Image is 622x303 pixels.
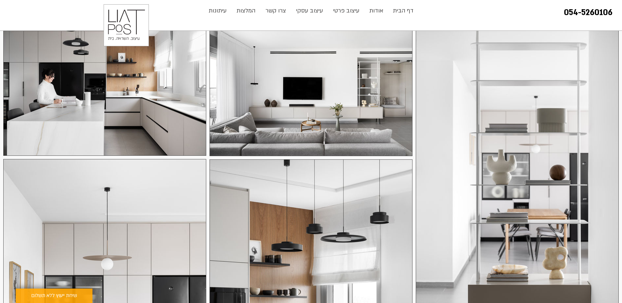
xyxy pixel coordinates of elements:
[16,289,92,303] a: שיחת ייעוץ ללא תשלום
[204,4,231,17] a: עיתונות
[390,4,417,17] p: דף הבית
[233,4,259,17] p: המלצות
[330,4,363,17] p: עיצוב פרטי
[261,4,291,17] a: צרו קשר
[205,4,230,17] p: עיתונות
[293,4,326,17] p: עיצוב עסקי
[564,7,612,18] a: 054-5260106
[291,4,328,17] a: עיצוב עסקי
[388,4,418,17] a: דף הבית
[203,4,419,17] nav: אתר
[262,4,289,17] p: צרו קשר
[231,4,261,17] a: המלצות
[31,292,77,300] span: שיחת ייעוץ ללא תשלום
[328,4,365,17] a: עיצוב פרטי
[366,4,387,17] p: אודות
[365,4,388,17] a: אודות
